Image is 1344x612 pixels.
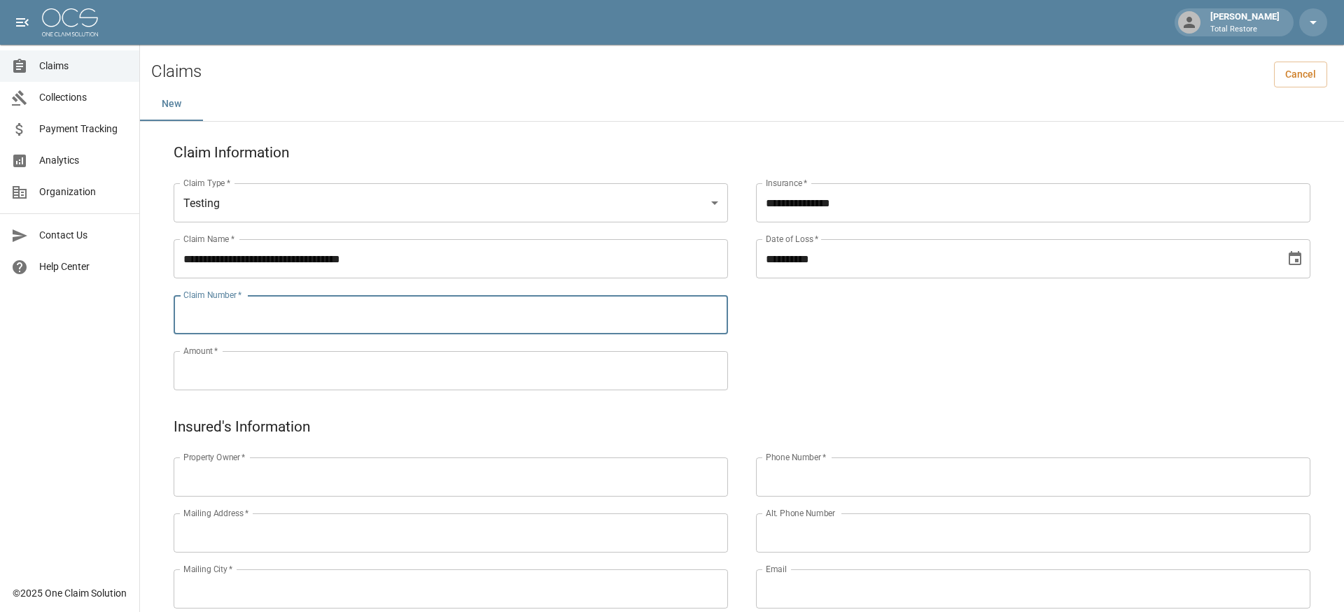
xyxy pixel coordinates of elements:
[183,563,233,575] label: Mailing City
[183,345,218,357] label: Amount
[766,177,807,189] label: Insurance
[39,122,128,136] span: Payment Tracking
[8,8,36,36] button: open drawer
[183,177,230,189] label: Claim Type
[42,8,98,36] img: ocs-logo-white-transparent.png
[766,563,787,575] label: Email
[151,62,202,82] h2: Claims
[766,451,826,463] label: Phone Number
[183,507,248,519] label: Mailing Address
[766,233,818,245] label: Date of Loss
[39,185,128,199] span: Organization
[1205,10,1285,35] div: [PERSON_NAME]
[13,586,127,600] div: © 2025 One Claim Solution
[39,228,128,243] span: Contact Us
[183,233,234,245] label: Claim Name
[140,87,203,121] button: New
[39,90,128,105] span: Collections
[39,59,128,73] span: Claims
[766,507,835,519] label: Alt. Phone Number
[1281,245,1309,273] button: Choose date, selected date is Jul 22, 2025
[39,259,128,274] span: Help Center
[183,451,246,463] label: Property Owner
[174,183,728,222] div: Testing
[140,87,1344,121] div: dynamic tabs
[183,289,241,301] label: Claim Number
[1274,62,1327,87] a: Cancel
[39,153,128,168] span: Analytics
[1210,24,1280,36] p: Total Restore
